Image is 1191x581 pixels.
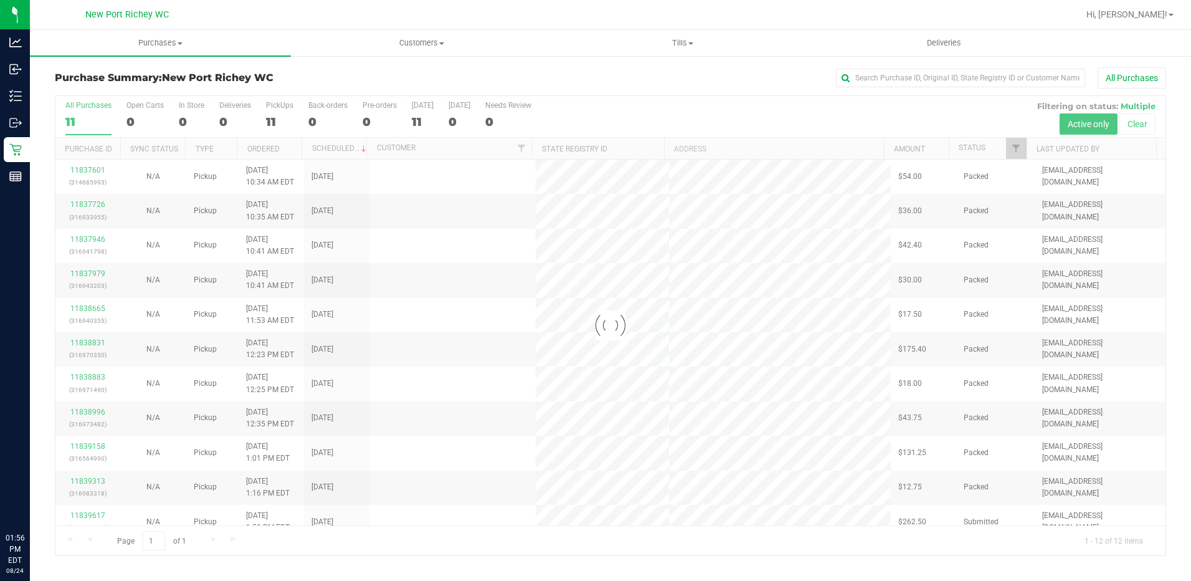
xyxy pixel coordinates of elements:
[553,37,813,49] span: Tills
[1086,9,1167,19] span: Hi, [PERSON_NAME]!
[9,143,22,156] inline-svg: Retail
[292,37,551,49] span: Customers
[910,37,978,49] span: Deliveries
[291,30,552,56] a: Customers
[9,63,22,75] inline-svg: Inbound
[9,36,22,49] inline-svg: Analytics
[9,90,22,102] inline-svg: Inventory
[9,117,22,129] inline-svg: Outbound
[6,532,24,566] p: 01:56 PM EDT
[553,30,814,56] a: Tills
[162,72,273,84] span: New Port Richey WC
[6,566,24,575] p: 08/24
[9,170,22,183] inline-svg: Reports
[85,9,169,20] span: New Port Richey WC
[55,72,425,84] h3: Purchase Summary:
[836,69,1085,87] input: Search Purchase ID, Original ID, State Registry ID or Customer Name...
[30,37,291,49] span: Purchases
[30,30,291,56] a: Purchases
[814,30,1075,56] a: Deliveries
[1098,67,1166,89] button: All Purchases
[12,481,50,519] iframe: Resource center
